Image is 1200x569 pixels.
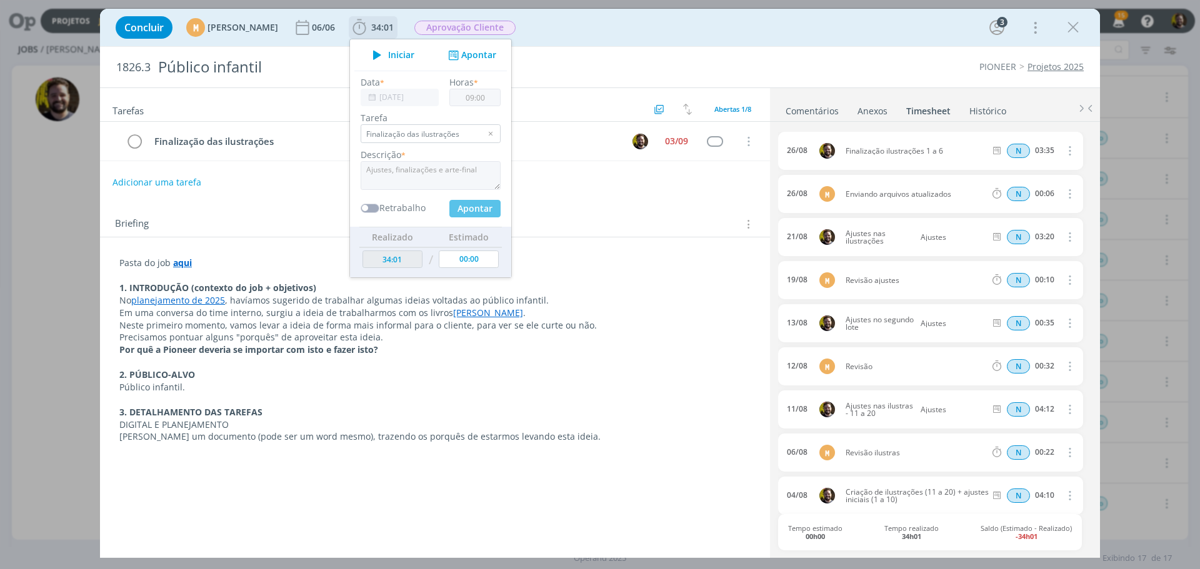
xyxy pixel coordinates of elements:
[426,247,436,273] td: /
[414,21,516,35] span: Aprovação Cliente
[100,9,1100,558] div: dialog
[997,17,1007,27] div: 3
[1007,488,1030,503] div: Horas normais
[906,99,951,117] a: Timesheet
[207,23,278,32] span: [PERSON_NAME]
[1035,491,1054,500] div: 04:10
[714,104,751,114] span: Abertas 1/8
[819,186,835,202] div: M
[787,491,807,500] div: 04/08
[787,275,807,284] div: 19/08
[1035,232,1054,241] div: 03:20
[312,23,337,32] div: 06/06
[131,294,225,306] a: planejamento de 2025
[112,102,144,117] span: Tarefas
[1007,445,1030,460] span: N
[116,61,151,74] span: 1826.3
[124,22,164,32] span: Concluir
[1007,402,1030,417] div: Horas normais
[787,319,807,327] div: 13/08
[449,76,474,89] label: Horas
[1007,230,1030,244] div: Horas normais
[1007,273,1030,287] div: Horas normais
[119,319,751,332] p: Neste primeiro momento, vamos levar a ideia de forma mais informal para o cliente, para ver se el...
[1027,61,1084,72] a: Projetos 2025
[819,488,835,503] img: C
[173,257,192,269] a: aqui
[1007,187,1030,201] div: Horas normais
[153,52,676,82] div: Público infantil
[1035,362,1054,370] div: 00:32
[665,137,688,146] div: 03/09
[787,146,807,155] div: 26/08
[1035,448,1054,457] div: 00:22
[632,134,648,149] img: C
[349,17,397,37] button: 34:01
[349,39,512,278] ul: 34:01
[414,20,516,36] button: Aprovação Cliente
[787,448,807,457] div: 06/08
[1035,319,1054,327] div: 00:35
[916,234,987,241] span: Ajustes
[115,216,149,232] span: Briefing
[787,405,807,413] div: 11/08
[806,532,825,541] b: 00h00
[1007,316,1030,330] div: Horas normais
[841,277,990,284] span: Revisão ajustes
[916,406,987,413] span: Ajustes
[841,230,916,245] span: Ajustes nas ilustrações
[186,18,278,37] button: M[PERSON_NAME]
[379,201,426,214] label: Retrabalho
[119,282,316,294] strong: 1. INTRODUÇÃO (contexto do job + objetivos)
[884,524,939,540] span: Tempo realizado
[785,99,839,117] a: Comentários
[445,49,497,62] button: Apontar
[1007,402,1030,417] span: N
[1035,146,1054,155] div: 03:35
[819,143,835,159] img: C
[841,488,990,503] span: Criação de ilustrações (11 a 20) + ajustes iniciais (1 a 10)
[1007,273,1030,287] span: N
[116,16,172,39] button: Concluir
[857,105,887,117] div: Anexos
[1035,275,1054,284] div: 00:10
[1007,144,1030,158] span: N
[841,402,916,417] span: Ajustes nas ilustras - 11 a 20
[1007,316,1030,330] span: N
[979,61,1016,72] a: PIONEER
[1016,532,1037,541] b: -34h01
[1007,488,1030,503] span: N
[119,369,195,380] strong: 2. PÚBLICO-ALVO
[1007,445,1030,460] div: Horas normais
[841,147,990,155] span: Finalização ilustrações 1 a 6
[841,190,990,198] span: Enviando arquivos atualizados
[371,21,394,33] span: 34:01
[119,257,751,269] p: Pasta do job
[683,104,692,115] img: arrow-down-up.svg
[149,134,621,149] div: Finalização das ilustrações
[787,362,807,370] div: 12/08
[119,381,751,393] p: Público infantil.
[981,524,1072,540] span: Saldo (Estimado - Realizado)
[631,132,649,151] button: C
[819,445,835,460] div: M
[819,359,835,374] div: M
[819,272,835,288] div: M
[449,200,501,217] button: Apontar
[119,331,751,344] p: Precisamos pontuar alguns "porquês" de aproveitar esta ideia.
[1035,405,1054,413] div: 04:12
[819,315,835,331] img: C
[119,307,751,319] p: Em uma conversa do time interno, surgiu a ideia de trabalharmos com os livros .
[787,232,807,241] div: 21/08
[361,76,380,89] label: Data
[916,320,987,327] span: Ajustes
[361,89,439,106] input: Data
[112,171,202,194] button: Adicionar uma tarefa
[819,402,835,417] img: C
[787,189,807,198] div: 26/08
[841,363,990,370] span: Revisão
[902,532,921,541] b: 34h01
[453,307,523,319] a: [PERSON_NAME]
[1007,230,1030,244] span: N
